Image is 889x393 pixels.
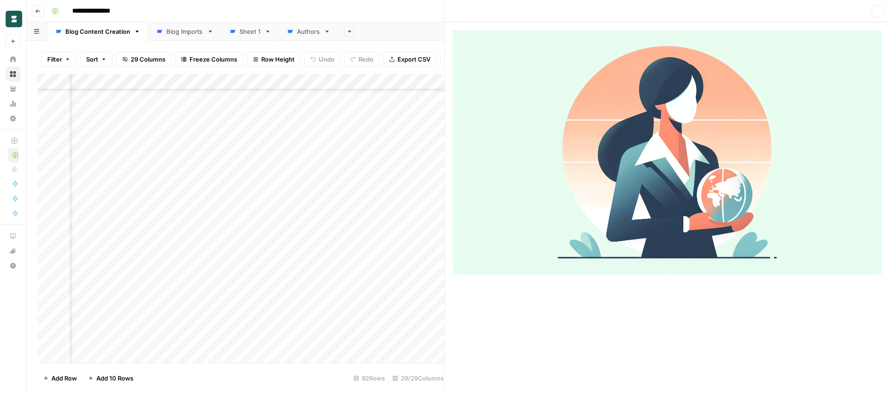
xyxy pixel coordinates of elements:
button: Undo [304,52,340,67]
span: Freeze Columns [189,55,237,64]
div: Sheet 1 [240,27,261,36]
span: Sort [86,55,98,64]
a: Browse [6,67,20,81]
button: Redo [344,52,379,67]
span: Add 10 Rows [96,374,133,383]
div: Authors [297,27,320,36]
div: 92 Rows [350,371,389,386]
img: Borderless Logo [6,11,22,27]
span: Export CSV [397,55,430,64]
button: Add Row [38,371,82,386]
div: 29/29 Columns [389,371,448,386]
span: Row Height [261,55,295,64]
button: Row Height [247,52,301,67]
button: Freeze Columns [175,52,243,67]
a: Blog Imports [148,22,221,41]
img: Row/Cell [453,30,882,274]
span: 29 Columns [131,55,165,64]
button: 29 Columns [116,52,171,67]
button: Sort [80,52,113,67]
button: Workspace: Borderless [6,7,20,31]
a: Your Data [6,81,20,96]
button: Filter [41,52,76,67]
button: Add 10 Rows [82,371,139,386]
a: AirOps Academy [6,229,20,243]
button: What's new? [6,243,20,258]
button: Help + Support [6,258,20,273]
span: Filter [47,55,62,64]
a: Home [6,52,20,67]
span: Add Row [51,374,77,383]
a: Sheet 1 [221,22,279,41]
a: Settings [6,111,20,126]
div: What's new? [6,244,20,258]
a: Usage [6,96,20,111]
span: Redo [359,55,373,64]
div: Blog Content Creation [65,27,130,36]
a: Authors [279,22,338,41]
div: Blog Imports [166,27,203,36]
a: Blog Content Creation [47,22,148,41]
span: Undo [319,55,334,64]
button: Export CSV [383,52,436,67]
